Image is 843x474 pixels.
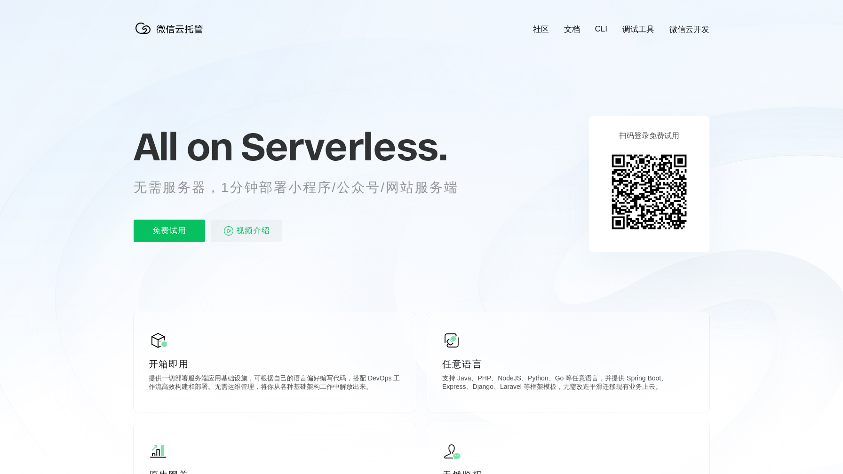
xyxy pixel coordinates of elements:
a: 微信云托管 [134,31,209,39]
img: 微信云托管 [134,19,209,38]
span: 视频介绍 [236,220,270,242]
a: 调试工具 [622,24,654,35]
a: CLI [595,24,607,34]
p: 无需服务器，1分钟部署小程序/公众号/网站服务端 [134,178,476,197]
span: Serverless. [241,123,447,170]
img: video_play.svg [223,225,234,237]
a: 微信云开发 [669,24,709,35]
p: 任意语言 [442,357,694,371]
a: 文档 [564,24,580,35]
p: 支持 Java、PHP、NodeJS、Python、Go 等任意语言，并提供 Spring Boot、Express、Django、Laravel 等框架模板，无需改造平滑迁移现有业务上云。 [442,374,694,393]
a: 社区 [533,24,549,35]
p: 免费试用 [134,220,205,242]
p: 开箱即用 [149,357,401,371]
p: 提供一切部署服务端应用基础设施，可根据自己的语言偏好编写代码，搭配 DevOps 工作流高效构建和部署。无需运维管理，将你从各种基础架构工作中解放出来。 [149,374,401,393]
p: 扫码登录免费试用 [619,131,679,141]
span: All on [134,123,232,170]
